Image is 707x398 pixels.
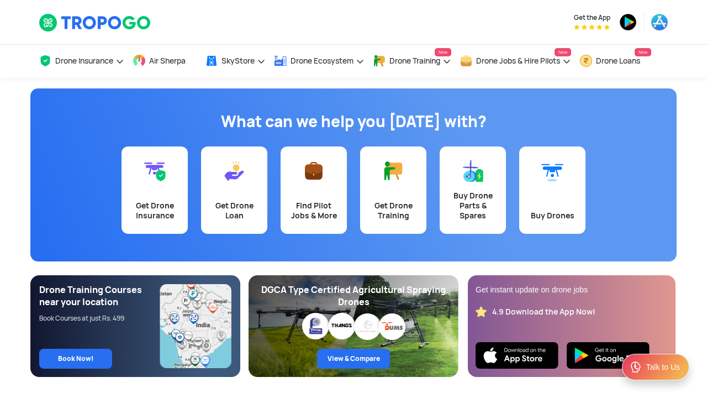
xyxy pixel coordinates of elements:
[651,13,668,31] img: appstore
[205,45,266,77] a: SkyStore
[460,45,571,77] a: Drone Jobs & Hire PilotsNew
[629,360,642,374] img: ic_Support.svg
[55,56,113,65] span: Drone Insurance
[619,13,637,31] img: playstore
[122,146,188,234] a: Get Drone Insurance
[39,111,668,133] h1: What can we help you [DATE] with?
[440,146,506,234] a: Buy Drone Parts & Spares
[257,284,450,308] div: DGCA Type Certified Agricultural Spraying Drones
[574,24,610,30] img: App Raking
[555,48,571,56] span: New
[492,307,595,317] div: 4.9 Download the App Now!
[476,306,487,317] img: star_rating
[133,45,197,77] a: Air Sherpa
[635,48,651,56] span: New
[382,160,404,182] img: Get Drone Training
[567,342,650,369] img: Playstore
[201,146,267,234] a: Get Drone Loan
[39,13,152,32] img: TropoGo Logo
[476,284,668,295] div: Get instant update on drone jobs
[303,160,325,182] img: Find Pilot Jobs & More
[281,146,347,234] a: Find Pilot Jobs & More
[39,314,160,323] div: Book Courses at just Rs. 499
[519,146,585,234] a: Buy Drones
[579,45,651,77] a: Drone LoansNew
[128,201,181,221] div: Get Drone Insurance
[646,362,680,373] div: Talk to Us
[435,48,451,56] span: New
[389,56,440,65] span: Drone Training
[360,146,426,234] a: Get Drone Training
[596,56,640,65] span: Drone Loans
[274,45,365,77] a: Drone Ecosystem
[373,45,451,77] a: Drone TrainingNew
[149,56,186,65] span: Air Sherpa
[291,56,353,65] span: Drone Ecosystem
[39,45,124,77] a: Drone Insurance
[476,342,558,369] img: Ios
[541,160,563,182] img: Buy Drones
[221,56,255,65] span: SkyStore
[144,160,166,182] img: Get Drone Insurance
[208,201,261,221] div: Get Drone Loan
[223,160,245,182] img: Get Drone Loan
[476,56,560,65] span: Drone Jobs & Hire Pilots
[367,201,420,221] div: Get Drone Training
[317,349,390,369] a: View & Compare
[287,201,340,221] div: Find Pilot Jobs & More
[462,160,484,182] img: Buy Drone Parts & Spares
[526,211,579,221] div: Buy Drones
[39,284,160,308] div: Drone Training Courses near your location
[574,13,610,22] span: Get the App
[446,191,499,221] div: Buy Drone Parts & Spares
[39,349,112,369] a: Book Now!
